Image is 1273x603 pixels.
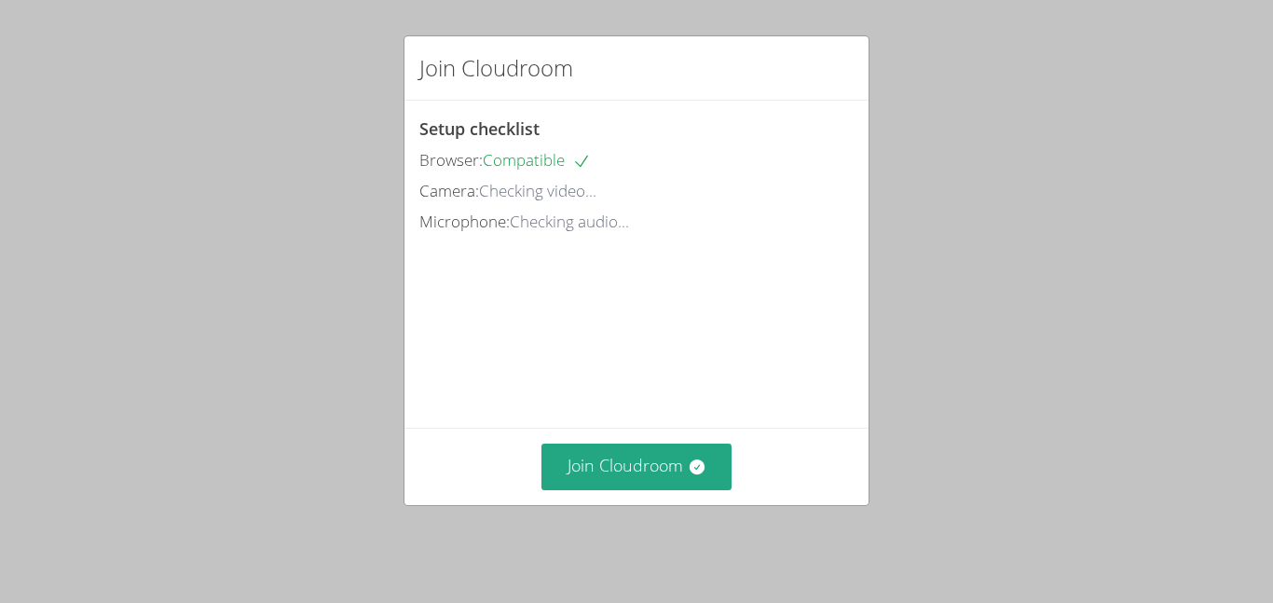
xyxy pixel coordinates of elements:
[479,180,596,201] span: Checking video...
[419,117,540,140] span: Setup checklist
[419,149,483,171] span: Browser:
[419,180,479,201] span: Camera:
[510,211,629,232] span: Checking audio...
[483,149,591,171] span: Compatible
[541,444,732,489] button: Join Cloudroom
[419,211,510,232] span: Microphone:
[419,51,573,85] h2: Join Cloudroom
